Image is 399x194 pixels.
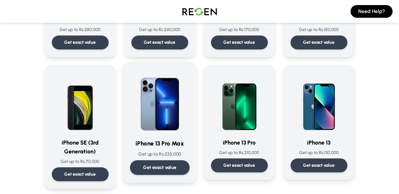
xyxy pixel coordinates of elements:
p: Get exact value [143,164,176,171]
p: Get exact value [64,171,96,178]
img: iPhone 13 [291,72,348,133]
p: Get up to Rs: 235,000 [130,151,190,158]
img: iPhone 13 Pro [211,72,268,133]
h3: iPhone 13 [291,138,348,147]
p: Get up to Rs: 70,000 [52,158,109,165]
button: Need Help? [351,5,393,18]
p: Get up to Rs: 170,000 [211,27,268,33]
img: iPhone SE (3rd Generation) [52,72,109,133]
p: Get exact value [224,39,255,46]
p: Get up to Rs: 240,000 [131,27,188,33]
p: Get exact value [303,39,335,46]
p: Get up to Rs: 210,000 [211,150,268,156]
h3: iPhone SE (3rd Generation) [52,138,109,156]
p: Get up to Rs: 130,000 [291,150,348,156]
h3: iPhone 13 Pro [211,138,268,147]
p: Get exact value [303,162,335,169]
p: Get up to Rs: 150,000 [291,27,348,33]
p: Get exact value [224,162,255,169]
p: Get exact value [144,39,176,46]
img: Logo [178,3,222,20]
img: iPhone 13 Pro Max [130,70,190,134]
p: Get up to Rs: 280,000 [52,27,109,33]
h3: iPhone 13 Pro Max [130,139,190,148]
p: Get exact value [64,39,96,46]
